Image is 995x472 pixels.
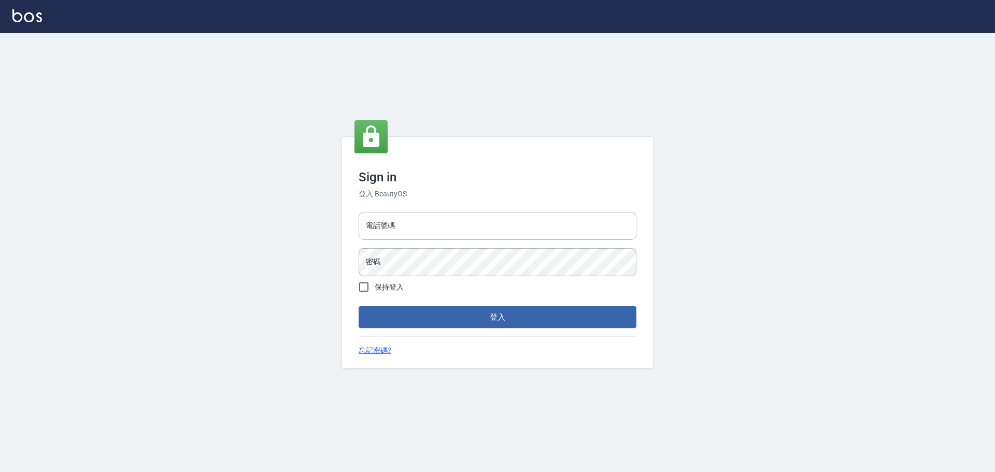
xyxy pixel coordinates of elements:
h3: Sign in [359,170,636,184]
button: 登入 [359,306,636,328]
img: Logo [12,9,42,22]
h6: 登入 BeautyOS [359,189,636,199]
a: 忘記密碼? [359,345,391,356]
span: 保持登入 [375,282,404,293]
